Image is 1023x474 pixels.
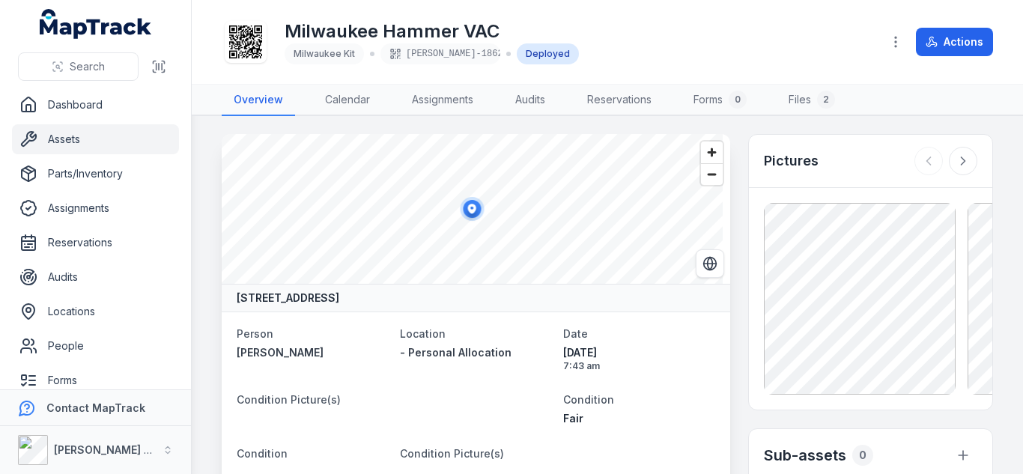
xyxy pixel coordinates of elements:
[696,249,724,278] button: Switch to Satellite View
[563,345,714,372] time: 27/05/2025, 7:43:01 am
[563,412,583,425] span: Fair
[237,345,388,360] a: [PERSON_NAME]
[294,48,355,59] span: Milwaukee Kit
[12,262,179,292] a: Audits
[12,159,179,189] a: Parts/Inventory
[12,90,179,120] a: Dashboard
[12,124,179,154] a: Assets
[701,142,723,163] button: Zoom in
[575,85,664,116] a: Reservations
[852,445,873,466] div: 0
[46,401,145,414] strong: Contact MapTrack
[777,85,847,116] a: Files2
[12,331,179,361] a: People
[12,228,179,258] a: Reservations
[237,447,288,460] span: Condition
[54,443,158,456] strong: [PERSON_NAME] Air
[563,360,714,372] span: 7:43 am
[400,346,511,359] span: - Personal Allocation
[503,85,557,116] a: Audits
[237,291,339,306] strong: [STREET_ADDRESS]
[237,393,341,406] span: Condition Picture(s)
[916,28,993,56] button: Actions
[222,134,723,284] canvas: Map
[222,85,295,116] a: Overview
[18,52,139,81] button: Search
[400,85,485,116] a: Assignments
[764,151,819,171] h3: Pictures
[682,85,759,116] a: Forms0
[12,193,179,223] a: Assignments
[70,59,105,74] span: Search
[817,91,835,109] div: 2
[12,365,179,395] a: Forms
[701,163,723,185] button: Zoom out
[400,447,504,460] span: Condition Picture(s)
[563,327,588,340] span: Date
[517,43,579,64] div: Deployed
[764,445,846,466] h2: Sub-assets
[400,345,551,360] a: - Personal Allocation
[563,393,614,406] span: Condition
[12,297,179,326] a: Locations
[313,85,382,116] a: Calendar
[380,43,500,64] div: [PERSON_NAME]-1862
[285,19,579,43] h1: Milwaukee Hammer VAC
[563,345,714,360] span: [DATE]
[400,327,446,340] span: Location
[40,9,152,39] a: MapTrack
[729,91,747,109] div: 0
[237,327,273,340] span: Person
